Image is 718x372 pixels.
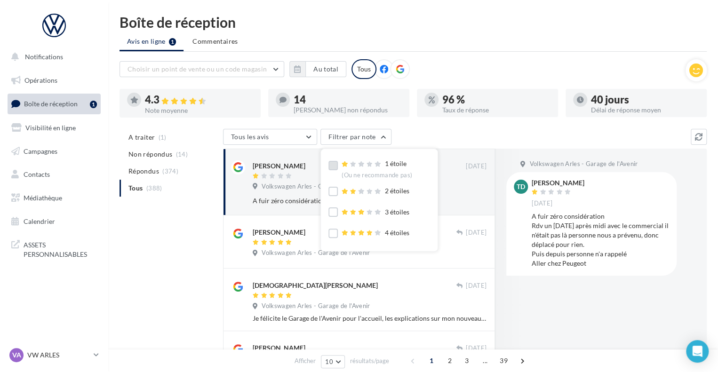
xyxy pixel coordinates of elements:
div: [PERSON_NAME] [253,228,305,237]
span: [DATE] [466,344,487,353]
div: Open Intercom Messenger [686,340,709,363]
a: Opérations [6,71,103,90]
div: 3 étoiles [342,207,409,217]
span: 2 [442,353,457,368]
span: Afficher [295,356,316,365]
div: 1 [90,101,97,108]
span: ... [478,353,493,368]
span: Médiathèque [24,194,62,202]
a: Boîte de réception1 [6,94,103,114]
div: 4 étoiles [342,228,409,238]
span: Volkswagen Arles - Garage de l'Avenir [262,302,370,310]
span: Contacts [24,170,50,178]
button: Filtrer par note [320,129,391,145]
a: Calendrier [6,212,103,231]
div: [PERSON_NAME] [253,161,305,171]
span: Choisir un point de vente ou un code magasin [128,65,267,73]
span: Campagnes [24,147,57,155]
div: 4.3 [145,95,253,105]
div: Tous [351,59,376,79]
button: Au total [289,61,346,77]
span: 1 [424,353,439,368]
div: 2 étoiles [342,186,409,196]
span: Volkswagen Arles - Garage de l'Avenir [262,182,370,191]
button: Tous les avis [223,129,317,145]
span: Commentaires [192,37,238,46]
span: 39 [496,353,511,368]
div: [PERSON_NAME] [532,180,584,186]
span: Volkswagen Arles - Garage de l'Avenir [529,160,638,168]
span: Boîte de réception [24,100,78,108]
div: A fuir zéro considération Rdv un [DATE] après midi avec le commercial il n'était pas là personne ... [532,212,669,268]
p: VW ARLES [27,350,90,360]
div: [DEMOGRAPHIC_DATA][PERSON_NAME] [253,281,378,290]
button: 10 [321,355,345,368]
span: Calendrier [24,217,55,225]
div: Boîte de réception [120,15,707,29]
button: Au total [305,61,346,77]
div: [PERSON_NAME] [253,343,305,353]
div: (Ou ne recommande pas) [342,171,412,180]
div: Note moyenne [145,107,253,114]
span: [DATE] [466,282,487,290]
span: Non répondus [128,150,172,159]
button: Choisir un point de vente ou un code magasin [120,61,284,77]
span: [DATE] [532,199,552,208]
span: Volkswagen Arles - Garage de l'Avenir [262,249,370,257]
a: Visibilité en ligne [6,118,103,138]
span: Notifications [25,53,63,61]
div: Je félicite le Garage de l'Avenir pour l'accueil, les explications sur mon nouveau véhicule. Tout... [253,314,487,323]
div: Taux de réponse [442,107,550,113]
span: ASSETS PERSONNALISABLES [24,238,97,259]
span: [DATE] [466,162,487,171]
a: ASSETS PERSONNALISABLES [6,235,103,262]
a: Médiathèque [6,188,103,208]
a: Contacts [6,165,103,184]
div: 14 [294,95,402,105]
span: TD [517,182,525,191]
div: 1 étoile [342,159,412,179]
span: Visibilité en ligne [25,124,76,132]
span: VA [12,350,21,360]
span: Opérations [24,76,57,84]
div: A fuir zéro considération Rdv un [DATE] après midi avec le commercial il n'était pas là personne ... [253,196,425,206]
div: 40 jours [591,95,699,105]
div: Délai de réponse moyen [591,107,699,113]
span: A traiter [128,133,155,142]
span: Tous les avis [231,133,269,141]
span: résultats/page [350,356,389,365]
span: 10 [325,358,333,365]
button: Notifications [6,47,99,67]
div: [PERSON_NAME] non répondus [294,107,402,113]
a: Campagnes [6,142,103,161]
span: 3 [459,353,474,368]
span: (374) [162,167,178,175]
a: VA VW ARLES [8,346,101,364]
div: 96 % [442,95,550,105]
span: (1) [159,134,167,141]
span: (14) [176,150,188,158]
span: [DATE] [466,229,487,237]
span: Répondus [128,166,159,176]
